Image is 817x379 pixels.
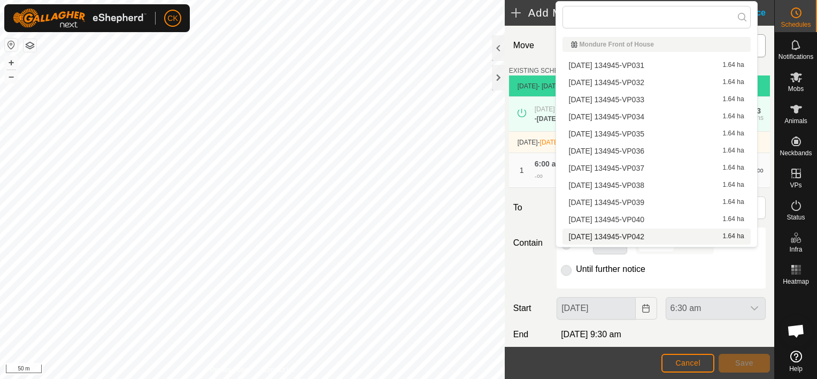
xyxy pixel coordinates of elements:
label: End [509,328,552,341]
span: [DATE] 134945-VP035 [569,130,644,138]
img: Gallagher Logo [13,9,147,28]
li: 2025-08-17 134945-VP039 [562,194,751,210]
button: Cancel [661,354,714,373]
span: Status [787,214,805,221]
span: 1 [520,166,524,175]
span: [DATE] 134945-VP039 [569,199,644,206]
div: - [535,170,543,183]
span: [DATE] 134945-VP033 [569,96,644,103]
span: [DATE] 134945-VP042 [569,233,644,240]
span: [DATE] 134945-VP032 [569,79,644,86]
li: 2025-08-17 134945-VP031 [562,57,751,73]
span: [DATE] 134945-VP038 [569,181,644,189]
a: Privacy Policy [210,365,250,375]
span: [DATE] 11:30 am [535,105,583,113]
span: VPs [790,182,801,188]
a: Contact Us [263,365,295,375]
label: Start [509,302,552,315]
span: Heatmap [783,278,809,285]
span: [DATE] 134945-VP036 [569,147,644,155]
button: Map Layers [24,39,36,52]
label: Contain [509,237,552,249]
span: 1.64 ha [723,199,744,206]
li: 2025-08-17 134945-VP043 [562,246,751,262]
button: + [5,56,18,69]
button: Save [719,354,770,373]
li: 2025-08-17 134945-VP033 [562,92,751,108]
label: Move [509,34,552,57]
div: Mondure Front of House [571,41,742,48]
li: 2025-08-17 134945-VP037 [562,160,751,176]
span: [DATE] 134945-VP037 [569,164,644,172]
span: 1.64 ha [723,79,744,86]
span: 1.64 ha [723,233,744,240]
span: 6:00 am [535,160,562,168]
span: [DATE] [518,139,538,146]
ul: Option List [556,33,757,262]
span: [DATE] 134945-VP040 [569,216,644,223]
span: [DATE] [540,139,560,146]
button: – [5,70,18,83]
span: 1.64 ha [723,181,744,189]
span: 1.64 ha [723,96,744,103]
span: 1.64 ha [723,216,744,223]
span: 1.64 ha [723,147,744,155]
span: - [DATE] [538,82,562,90]
span: 1.64 ha [723,62,744,69]
span: 1.64 ha [723,130,744,138]
span: 1.64 ha [723,164,744,172]
label: EXISTING SCHEDULES [509,66,580,75]
span: [DATE] 134945-VP031 [569,62,644,69]
li: 2025-08-17 134945-VP042 [562,229,751,245]
li: 2025-08-17 134945-VP036 [562,143,751,159]
div: - [535,114,584,124]
label: Until further notice [576,265,645,274]
button: Choose Date [636,297,657,320]
li: 2025-08-17 134945-VP035 [562,126,751,142]
span: - [538,139,560,146]
label: To [509,196,552,219]
span: ∞ [757,165,764,176]
span: [DATE] [518,82,538,90]
span: Animals [784,118,807,124]
span: 1.64 ha [723,113,744,120]
span: ∞ [537,171,543,180]
span: [DATE] 9:30 am [561,330,621,339]
span: Infra [789,246,802,253]
span: Save [735,359,753,367]
li: 2025-08-17 134945-VP032 [562,74,751,90]
span: Notifications [779,54,813,60]
span: Cancel [675,359,700,367]
button: Reset Map [5,39,18,51]
li: 2025-08-17 134945-VP038 [562,177,751,193]
span: [DATE] 6:00 am [537,115,584,123]
li: 2025-08-17 134945-VP040 [562,211,751,228]
span: CK [167,13,178,24]
span: [DATE] 134945-VP034 [569,113,644,120]
h2: Add Move [511,6,721,19]
a: Help [775,346,817,376]
li: 2025-08-17 134945-VP034 [562,109,751,125]
span: Schedules [781,21,811,28]
span: Neckbands [780,150,812,156]
span: Mobs [788,86,804,92]
span: Help [789,366,803,372]
a: Open chat [780,315,812,347]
